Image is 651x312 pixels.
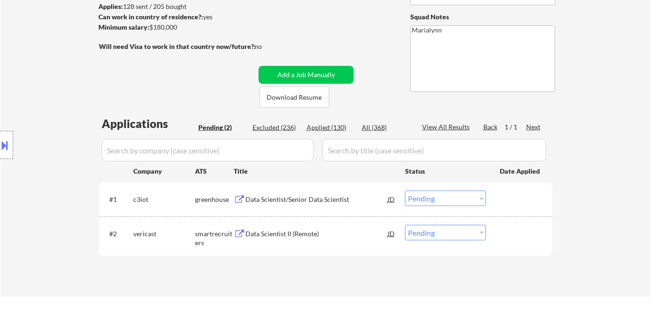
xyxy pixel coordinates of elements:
div: Date Applied [500,167,541,176]
div: greenhouse [195,195,234,204]
div: Data Scientist/Senior Data Scientist [245,195,388,204]
div: Applied (130) [307,123,354,132]
div: All (368) [362,123,409,132]
input: Search by title (case sensitive) [323,139,546,161]
div: $180,000 [98,23,255,32]
div: #2 [109,229,126,239]
div: vericast [133,229,195,239]
input: Search by company (case sensitive) [102,139,314,161]
div: no [254,42,281,51]
div: yes [98,12,252,22]
div: JD [387,225,396,242]
button: Download Resume [260,87,329,108]
div: Status [405,162,486,179]
div: Excluded (236) [252,123,300,132]
div: 128 sent / 205 bought [98,2,255,11]
div: ATS [195,167,234,176]
div: Next [526,122,541,132]
strong: Minimum salary: [98,23,149,31]
div: Back [483,122,498,132]
strong: Will need Visa to work in that country now/future?: [99,42,256,50]
button: Add a Job Manually [259,66,354,84]
div: Title [234,167,396,176]
div: JD [387,191,396,208]
div: View All Results [422,122,472,132]
div: Squad Notes [410,12,555,22]
strong: Can work in country of residence?: [98,13,203,21]
div: Data Scientist II (Remote) [245,229,388,239]
div: Pending (2) [198,123,245,132]
div: 1 / 1 [505,122,526,132]
strong: Applies: [98,2,123,10]
div: smartrecruiters [195,229,234,248]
